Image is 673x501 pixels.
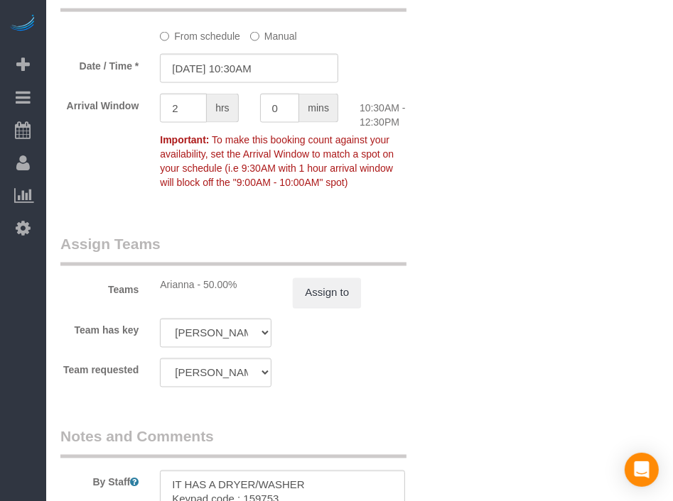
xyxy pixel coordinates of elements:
[250,32,259,41] input: Manual
[299,94,338,123] span: mins
[50,54,149,73] label: Date / Time *
[50,278,149,297] label: Teams
[160,24,240,43] label: From schedule
[9,14,37,34] img: Automaid Logo
[60,234,407,266] legend: Assign Teams
[160,54,338,83] input: MM/DD/YYYY HH:MM
[293,278,361,308] button: Assign to
[160,278,271,292] div: Arianna - 50.00%
[250,24,297,43] label: Manual
[160,32,169,41] input: From schedule
[60,426,407,458] legend: Notes and Comments
[50,470,149,490] label: By Staff
[160,134,394,188] span: To make this booking count against your availability, set the Arrival Window to match a spot on y...
[349,94,448,129] div: 10:30AM - 12:30PM
[207,94,238,123] span: hrs
[50,358,149,378] label: Team requested
[50,94,149,113] label: Arrival Window
[50,319,149,338] label: Team has key
[160,134,209,145] strong: Important:
[625,453,659,487] div: Open Intercom Messenger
